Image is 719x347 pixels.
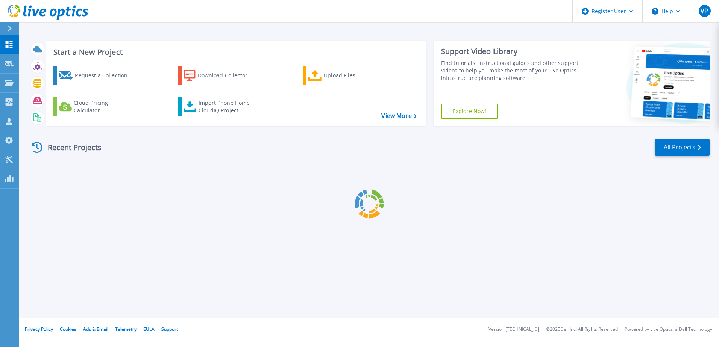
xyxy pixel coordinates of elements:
li: Version: [TECHNICAL_ID] [488,327,539,332]
a: Ads & Email [83,326,108,332]
a: Upload Files [303,66,387,85]
div: Find tutorials, instructional guides and other support videos to help you make the most of your L... [441,59,582,82]
a: EULA [143,326,155,332]
li: Powered by Live Optics, a Dell Technology [625,327,712,332]
span: VP [701,8,708,14]
a: View More [381,112,416,119]
a: Privacy Policy [25,326,53,332]
div: Request a Collection [75,68,135,83]
a: Explore Now! [441,104,498,119]
a: Support [161,326,178,332]
div: Support Video Library [441,47,582,56]
li: © 2025 Dell Inc. All Rights Reserved [546,327,618,332]
div: Cloud Pricing Calculator [74,99,134,114]
a: Cookies [60,326,76,332]
a: All Projects [655,139,710,156]
a: Telemetry [115,326,137,332]
h3: Start a New Project [53,48,416,56]
a: Cloud Pricing Calculator [53,97,137,116]
div: Download Collector [198,68,258,83]
a: Request a Collection [53,66,137,85]
a: Download Collector [178,66,262,85]
div: Import Phone Home CloudIQ Project [199,99,257,114]
div: Upload Files [324,68,384,83]
div: Recent Projects [29,138,112,157]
